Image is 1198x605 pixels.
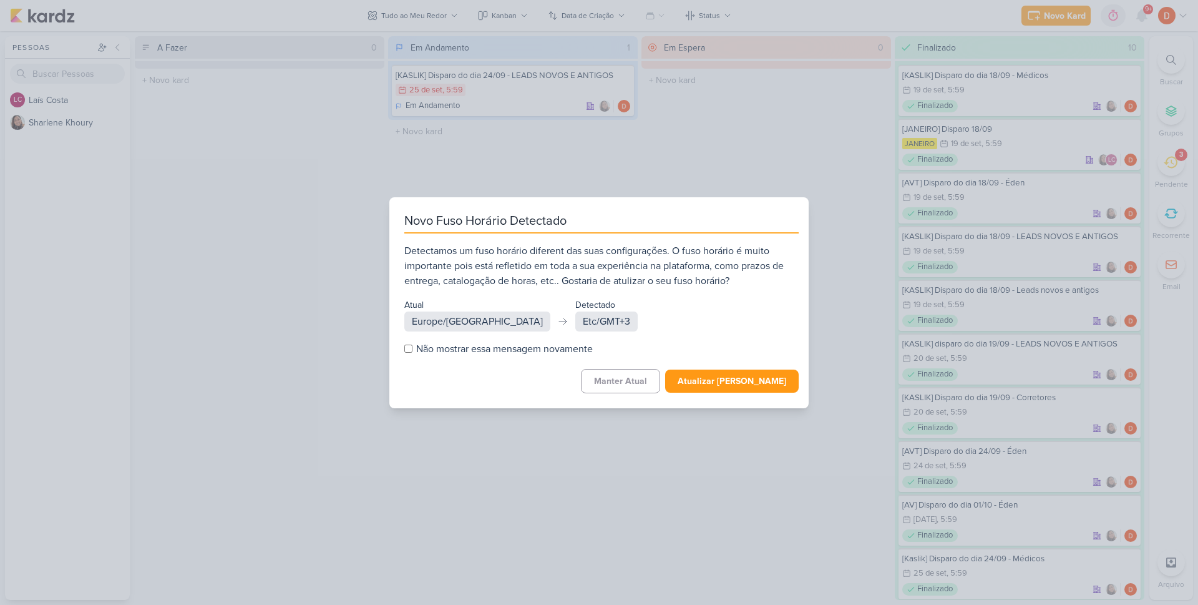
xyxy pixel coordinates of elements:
[404,298,550,312] div: Atual
[404,312,550,332] div: Europe/[GEOGRAPHIC_DATA]
[575,298,638,312] div: Detectado
[404,345,412,353] input: Não mostrar essa mensagem novamente
[404,212,799,234] div: Novo Fuso Horário Detectado
[416,342,593,357] span: Não mostrar essa mensagem novamente
[404,243,799,288] div: Detectamos um fuso horário diferent das suas configurações. O fuso horário é muito importante poi...
[575,312,638,332] div: Etc/GMT+3
[665,370,799,393] button: Atualizar [PERSON_NAME]
[581,369,660,393] button: Manter Atual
